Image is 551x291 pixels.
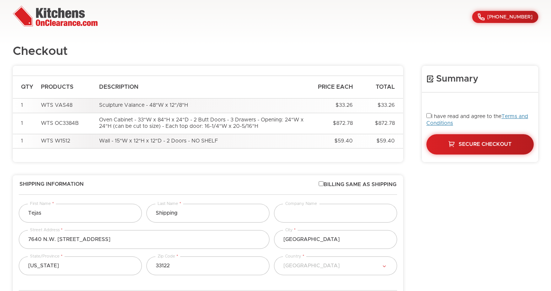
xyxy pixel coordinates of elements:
[37,113,95,134] td: WTS OC3384B
[357,134,403,149] td: $59.40
[13,45,68,58] h1: Checkout
[426,113,534,155] div: I have read and agree to the
[37,134,95,149] td: WTS W1512
[310,113,357,134] td: $872.78
[459,142,512,147] span: Secure Checkout
[310,76,357,99] th: Price Each
[37,76,95,99] th: Products
[357,76,403,99] th: Total
[472,11,538,23] a: [PHONE_NUMBER]
[13,6,98,26] img: Kitchens On Clearance
[310,99,357,113] td: $33.26
[13,134,37,149] td: 1
[13,76,37,99] th: Qty
[13,99,37,113] td: 1
[20,181,84,188] span: Shipping Information
[13,113,37,134] td: 1
[426,134,534,155] a: Secure Checkout
[426,73,534,85] h4: Summary
[37,99,95,113] td: WTS VAS48
[95,99,310,113] td: Sculpture Valance - 48"W x 12"/8"H
[95,76,310,99] th: Description
[357,113,403,134] td: $872.78
[319,181,396,188] span: Billing same as Shipping
[95,113,310,134] td: Oven Cabinet - 33"W x 84"H x 24"D - 2 Butt Doors - 3 Drawers - Opening: 24"W x 24"H (can be cut t...
[487,15,533,20] span: [PHONE_NUMBER]
[310,134,357,149] td: $59.40
[357,99,403,113] td: $33.26
[95,134,310,149] td: Wall - 15"W x 12"H x 12"D - 2 Doors - NO SHELF
[426,114,528,126] a: Terms and Conditions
